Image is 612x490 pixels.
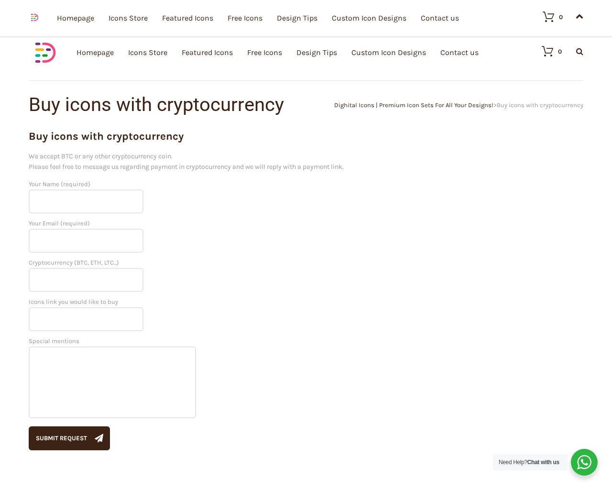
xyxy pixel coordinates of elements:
form: Contact form [29,179,583,426]
label: Icons link you would like to buy [29,298,143,323]
a: 0 [533,11,563,22]
label: Your Name (required) [29,180,143,205]
a: Dighital Icons | Premium Icon Sets For All Your Designs! [334,101,493,109]
p: We accept BTC or any other cryptocurrency coin. Please feel free to message us regarding payment ... [29,151,583,172]
h1: Buy icons with cryptocurrency [29,95,306,114]
h2: Buy icons with cryptocurrency [29,131,583,142]
input: Your Name (required) [29,189,143,213]
input: Your Email (required) [29,229,143,253]
label: Special mentions [29,337,196,424]
span: Buy icons with cryptocurrency [497,101,583,109]
label: Your Email (required) [29,220,143,245]
label: Cryptocurrency (BTC, ETH, LTC...) [29,259,143,284]
span: Need Help? [499,459,559,466]
div: 0 [559,14,563,20]
strong: Chat with us [527,459,559,466]
button: Submit request [29,426,110,450]
div: 0 [558,48,562,55]
textarea: Special mentions [29,346,196,418]
a: 0 [532,45,562,57]
div: > [306,102,583,108]
input: Icons link you would like to buy [29,307,143,331]
input: Cryptocurrency (BTC, ETH, LTC...) [29,268,143,292]
div: Submit request [36,426,87,450]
